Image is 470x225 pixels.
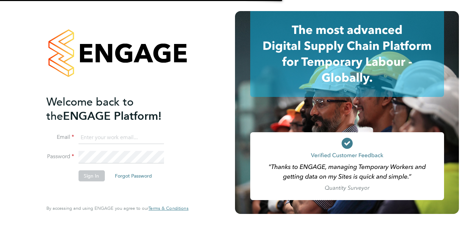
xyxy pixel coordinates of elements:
span: By accessing and using ENGAGE you agree to our [46,205,188,211]
a: Terms & Conditions [148,206,188,211]
button: Sign In [78,170,105,181]
input: Enter your work email... [78,132,164,144]
label: Email [46,134,74,141]
button: Forgot Password [109,170,157,181]
label: Password [46,153,74,160]
h2: ENGAGE Platform! [46,95,181,123]
span: Terms & Conditions [148,205,188,211]
span: Welcome back to the [46,95,134,123]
